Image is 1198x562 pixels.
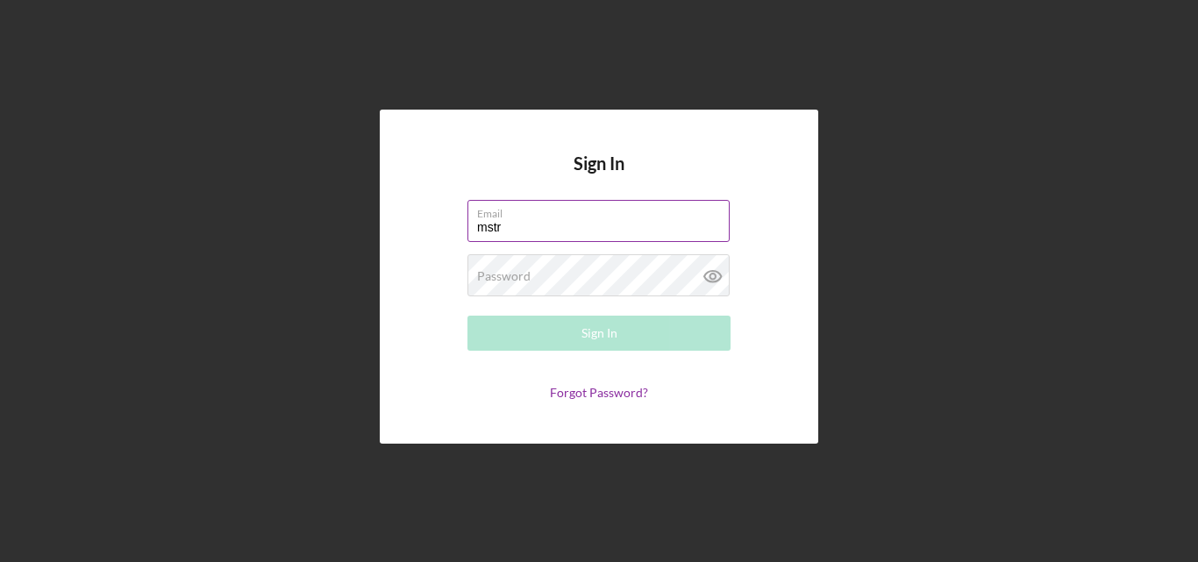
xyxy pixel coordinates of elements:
[574,153,624,200] h4: Sign In
[550,385,648,400] a: Forgot Password?
[477,201,730,220] label: Email
[477,269,531,283] label: Password
[467,316,731,351] button: Sign In
[581,316,617,351] div: Sign In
